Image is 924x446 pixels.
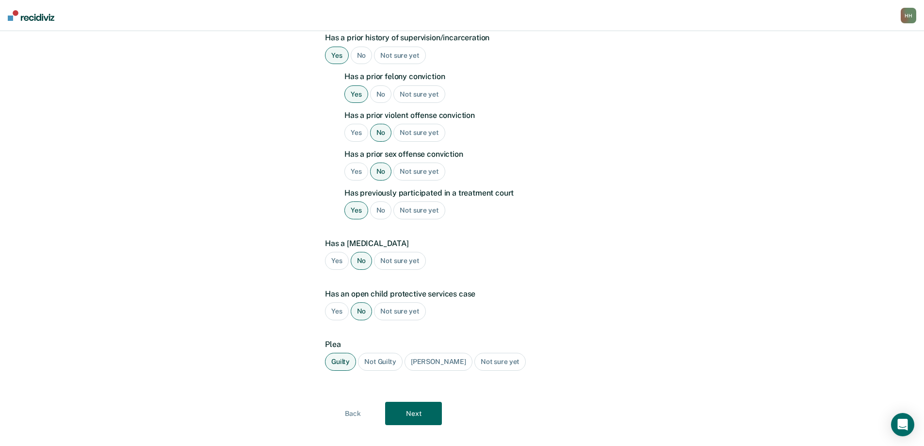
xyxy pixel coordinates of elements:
div: No [370,124,392,142]
label: Plea [325,340,594,349]
label: Has a prior sex offense conviction [344,149,594,159]
div: Yes [344,85,368,103]
label: Has a prior violent offense conviction [344,111,594,120]
div: Not Guilty [358,353,403,371]
div: No [370,201,392,219]
div: H H [901,8,916,23]
label: Has a prior history of supervision/incarceration [325,33,594,42]
div: Yes [344,163,368,181]
div: Not sure yet [374,47,425,65]
div: Yes [325,47,349,65]
div: Not sure yet [393,201,445,219]
button: Back [324,402,381,425]
label: Has previously participated in a treatment court [344,188,594,198]
div: No [370,85,392,103]
div: Yes [325,302,349,320]
img: Recidiviz [8,10,54,21]
div: Yes [344,201,368,219]
button: HH [901,8,916,23]
label: Has a [MEDICAL_DATA] [325,239,594,248]
div: Not sure yet [374,302,425,320]
div: Not sure yet [393,163,445,181]
div: No [370,163,392,181]
div: [PERSON_NAME] [405,353,472,371]
div: Guilty [325,353,356,371]
label: Has an open child protective services case [325,289,594,298]
div: Open Intercom Messenger [891,413,914,436]
div: No [351,302,373,320]
div: Yes [325,252,349,270]
div: Not sure yet [393,124,445,142]
div: Not sure yet [393,85,445,103]
div: No [351,47,373,65]
button: Next [385,402,442,425]
div: Not sure yet [374,252,425,270]
div: Yes [344,124,368,142]
label: Has a prior felony conviction [344,72,594,81]
div: Not sure yet [474,353,526,371]
div: No [351,252,373,270]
